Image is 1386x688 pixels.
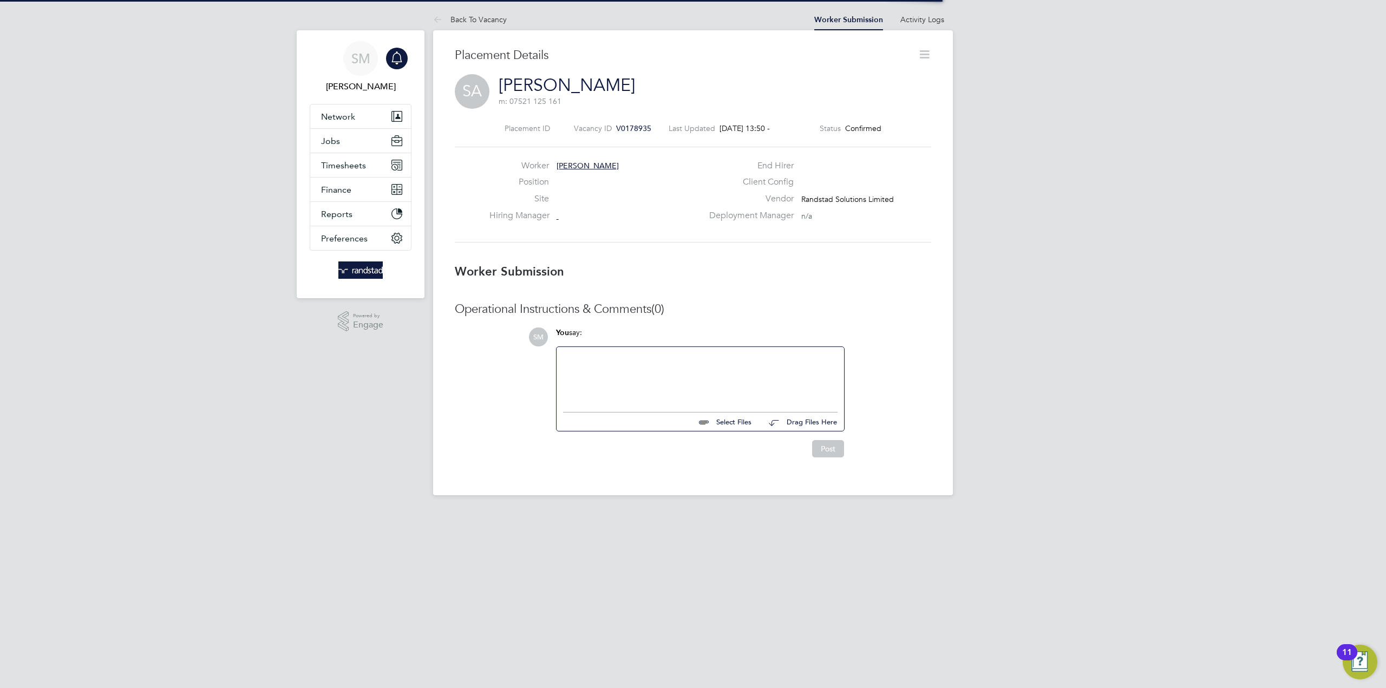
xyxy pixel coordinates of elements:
[703,193,794,205] label: Vendor
[489,193,549,205] label: Site
[900,15,944,24] a: Activity Logs
[321,185,351,195] span: Finance
[820,123,841,133] label: Status
[489,210,549,221] label: Hiring Manager
[814,15,883,24] a: Worker Submission
[321,136,340,146] span: Jobs
[310,261,411,279] a: Go to home page
[455,264,564,279] b: Worker Submission
[703,210,794,221] label: Deployment Manager
[1342,652,1352,666] div: 11
[720,123,770,133] span: [DATE] 13:50 -
[499,96,561,106] span: m: 07521 125 161
[845,123,881,133] span: Confirmed
[529,327,548,346] span: SM
[351,51,370,65] span: SM
[669,123,715,133] label: Last Updated
[651,302,664,316] span: (0)
[321,160,366,171] span: Timesheets
[310,153,411,177] button: Timesheets
[616,123,651,133] span: V0178935
[499,75,635,96] a: [PERSON_NAME]
[310,80,411,93] span: Stefan Mekki
[310,41,411,93] a: SM[PERSON_NAME]
[556,327,845,346] div: say:
[812,440,844,457] button: Post
[455,302,931,317] h3: Operational Instructions & Comments
[433,15,507,24] a: Back To Vacancy
[321,112,355,122] span: Network
[338,261,383,279] img: randstad-logo-retina.png
[310,104,411,128] button: Network
[455,74,489,109] span: SA
[703,176,794,188] label: Client Config
[505,123,550,133] label: Placement ID
[703,160,794,172] label: End Hirer
[353,311,383,320] span: Powered by
[455,48,910,63] h3: Placement Details
[574,123,612,133] label: Vacancy ID
[338,311,384,332] a: Powered byEngage
[1343,645,1377,679] button: Open Resource Center, 11 new notifications
[297,30,424,298] nav: Main navigation
[353,320,383,330] span: Engage
[760,411,838,434] button: Drag Files Here
[556,328,569,337] span: You
[489,176,549,188] label: Position
[557,161,619,171] span: [PERSON_NAME]
[310,226,411,250] button: Preferences
[321,233,368,244] span: Preferences
[310,178,411,201] button: Finance
[310,202,411,226] button: Reports
[801,211,812,221] span: n/a
[801,194,894,204] span: Randstad Solutions Limited
[489,160,549,172] label: Worker
[321,209,352,219] span: Reports
[310,129,411,153] button: Jobs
